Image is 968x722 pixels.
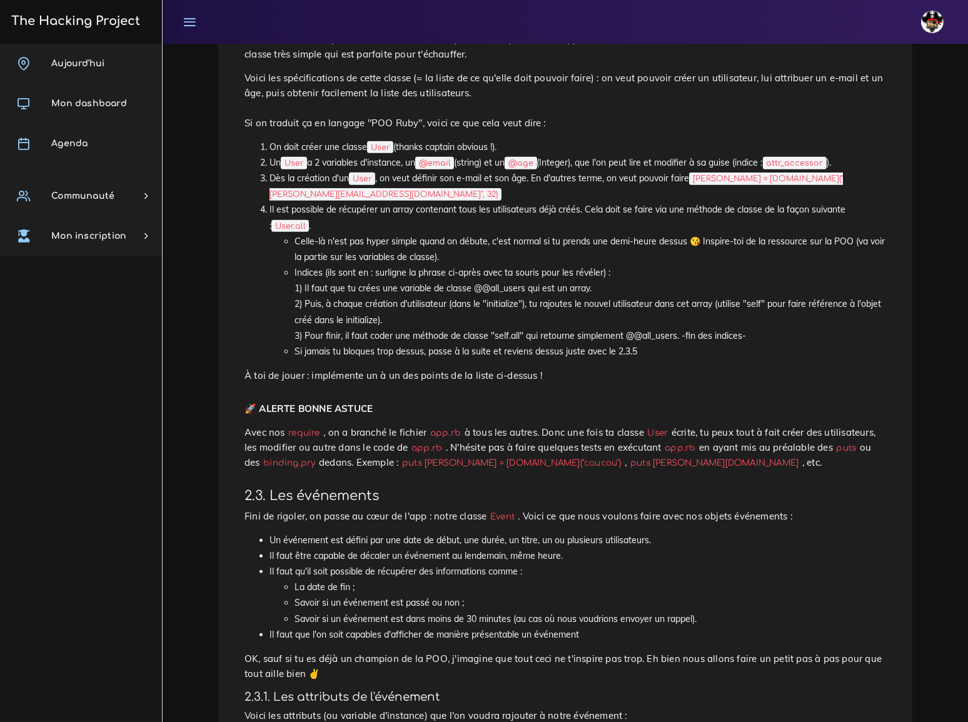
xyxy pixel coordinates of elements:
[270,548,886,564] li: Il faut être capable de décaler un événement au lendemain, même heure.
[245,425,886,470] p: Avec nos , on a branché le fichier à tous les autres. Donc une fois ta classe écrite, tu peux tou...
[245,651,886,681] p: OK, sauf si tu es déjà un champion de la POO, j'imagine que tout ceci ne t'inspire pas trop. Eh b...
[8,14,140,28] h3: The Hacking Project
[349,173,375,185] code: User
[398,456,625,469] code: puts [PERSON_NAME] = [DOMAIN_NAME]("coucou")
[295,265,886,344] li: Indices (ils sont en : surligne la phrase ci-après avec ta souris pour les révéler) : 1) Il faut ...
[270,564,886,627] li: Il faut qu'il soit possible de récupérer des informations comme :
[487,510,518,523] code: Event
[51,231,126,241] span: Mon inscription
[245,509,886,524] p: Fini de rigoler, on passe au cœur de l'app : notre classe . Voici ce que nous voulons faire avec ...
[295,234,886,265] li: Celle-là n'est pas hyper simple quand on débute, c'est normal si tu prends une demi-heure dessus ...
[285,426,324,439] code: require
[270,202,886,359] li: Il est possible de récupérer un array contenant tous les utilisateurs déjà créés. Cela doit se fa...
[51,191,114,201] span: Communauté
[415,157,454,169] code: @email
[51,59,104,68] span: Aujourd'hui
[662,441,699,454] code: app.rb
[245,71,886,131] p: Voici les spécifications de cette classe (= la liste de ce qu'elle doit pouvoir faire) : on veut ...
[833,441,860,454] code: puts
[627,456,802,469] code: puts [PERSON_NAME][DOMAIN_NAME]
[281,157,307,169] code: User
[295,595,886,611] li: Savoir si un événement est passé ou non ;
[51,99,127,108] span: Mon dashboard
[270,171,886,202] li: Dès la création d'un , on veut définir son e-mail et son âge. En d'autres terme, on veut pouvoir ...
[408,441,445,454] code: app.rb
[367,141,393,154] code: User
[270,533,886,548] li: Un événement est défini par une date de début, une durée, un titre, un ou plusieurs utilisateurs.
[270,139,886,155] li: On doit créer une classe (thanks captain obvious !).
[270,173,843,201] code: [PERSON_NAME] = [DOMAIN_NAME]("[PERSON_NAME][EMAIL_ADDRESS][DOMAIN_NAME]", 32)
[245,368,886,383] p: À toi de jouer : implémente un à un des points de la liste ci-dessus !
[763,157,827,169] code: attr_accessor
[271,220,309,233] code: User.all
[270,627,886,643] li: Il faut que l'on soit capables d'afficher de manière présentable un événement
[426,426,464,439] code: app.rb
[644,426,672,439] code: User
[245,690,886,704] h4: 2.3.1. Les attributs de l'événement
[921,11,944,33] img: avatar
[295,344,886,359] li: Si jamais tu bloques trop dessus, passe à la suite et reviens dessus juste avec le 2.3.5
[505,157,537,169] code: @age
[295,611,886,627] li: Savoir si un événement est dans moins de 30 minutes (au cas où nous voudrions envoyer un rappel).
[245,488,886,504] h3: 2.3. Les événements
[260,456,319,469] code: binding.pry
[270,155,886,171] li: Un a 2 variables d'instance, un (string) et un (Integer), que l'on peut lire et modifier à sa gui...
[51,139,88,148] span: Agenda
[295,579,886,595] li: La date de fin ;
[245,403,373,414] strong: 🚀 ALERTE BONNE ASTUCE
